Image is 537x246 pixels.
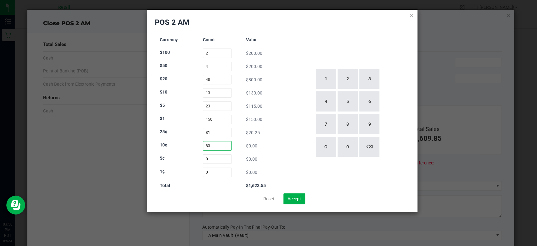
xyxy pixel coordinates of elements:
button: 1 [316,69,336,89]
h3: Total [160,183,188,188]
span: $800.00 [246,77,262,82]
button: 7 [316,114,336,134]
span: $130.00 [246,90,262,95]
button: C [316,137,336,157]
span: $150.00 [246,117,262,122]
span: $0.00 [246,143,257,148]
h2: POS 2 AM [155,17,189,27]
span: $115.00 [246,104,262,109]
button: 2 [338,69,358,89]
h3: $1,623.55 [246,183,275,188]
button: 4 [316,91,336,112]
input: Count [203,49,232,58]
input: Count [203,128,232,137]
span: $20.25 [246,130,260,135]
label: $100 [160,49,170,56]
h3: Count [203,37,232,42]
input: Count [203,88,232,98]
button: 5 [338,91,358,112]
span: $200.00 [246,51,262,56]
input: Count [203,154,232,164]
button: Accept [283,193,305,204]
input: Count [203,141,232,151]
input: Count [203,115,232,124]
button: ⌫ [359,137,379,157]
button: 8 [338,114,358,134]
label: 5¢ [160,155,165,162]
h3: Currency [160,37,188,42]
label: $20 [160,76,167,82]
button: 9 [359,114,379,134]
label: 10¢ [160,142,167,148]
span: $200.00 [246,64,262,69]
label: $1 [160,115,165,122]
input: Count [203,62,232,71]
label: $50 [160,62,167,69]
button: Reset [259,193,278,204]
label: 1¢ [160,168,165,175]
span: $0.00 [246,170,257,175]
label: $10 [160,89,167,95]
h3: Value [246,37,275,42]
button: 6 [359,91,379,112]
label: 25¢ [160,129,167,135]
input: Count [203,168,232,177]
button: 3 [359,69,379,89]
button: 0 [338,137,358,157]
input: Count [203,75,232,84]
input: Count [203,101,232,111]
iframe: Resource center [6,196,25,215]
span: $0.00 [246,157,257,162]
label: $5 [160,102,165,109]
